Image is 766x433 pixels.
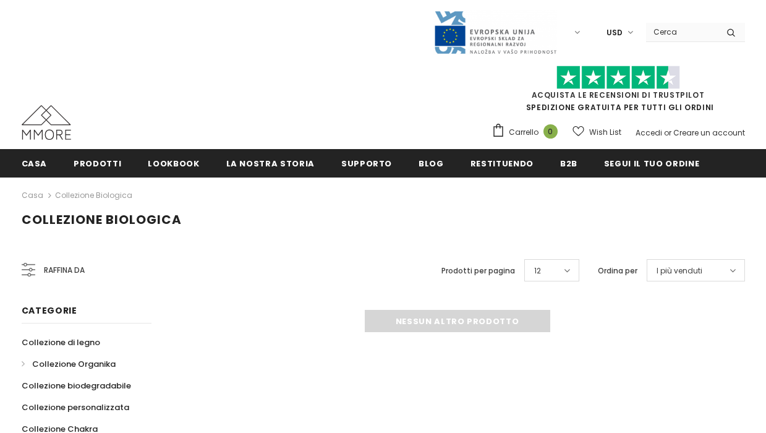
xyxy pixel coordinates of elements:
[22,158,48,169] span: Casa
[606,27,623,39] span: USD
[664,127,671,138] span: or
[22,375,131,397] a: Collezione biodegradabile
[74,149,121,177] a: Prodotti
[598,265,637,277] label: Ordina per
[22,397,129,418] a: Collezione personalizzata
[22,401,129,413] span: Collezione personalizzata
[22,105,71,140] img: Casi MMORE
[673,127,745,138] a: Creare un account
[22,304,77,317] span: Categorie
[148,149,199,177] a: Lookbook
[341,149,392,177] a: supporto
[22,380,131,392] span: Collezione biodegradabile
[560,158,577,169] span: B2B
[419,158,444,169] span: Blog
[534,265,541,277] span: 12
[22,353,116,375] a: Collezione Organika
[74,158,121,169] span: Prodotti
[470,149,534,177] a: Restituendo
[560,149,577,177] a: B2B
[589,126,621,139] span: Wish List
[55,190,132,200] a: Collezione biologica
[226,149,315,177] a: La nostra storia
[226,158,315,169] span: La nostra storia
[148,158,199,169] span: Lookbook
[22,211,182,228] span: Collezione biologica
[22,188,43,203] a: Casa
[341,158,392,169] span: supporto
[470,158,534,169] span: Restituendo
[492,123,564,142] a: Carrello 0
[441,265,515,277] label: Prodotti per pagina
[543,124,558,139] span: 0
[22,337,100,348] span: Collezione di legno
[556,66,680,90] img: Fidati di Pilot Stars
[509,126,538,139] span: Carrello
[657,265,702,277] span: I più venduti
[433,27,557,37] a: Javni Razpis
[604,158,699,169] span: Segui il tuo ordine
[646,23,717,41] input: Search Site
[22,332,100,353] a: Collezione di legno
[572,121,621,143] a: Wish List
[22,149,48,177] a: Casa
[433,10,557,55] img: Javni Razpis
[532,90,705,100] a: Acquista le recensioni di TrustPilot
[604,149,699,177] a: Segui il tuo ordine
[419,149,444,177] a: Blog
[44,264,85,277] span: Raffina da
[492,71,745,113] span: SPEDIZIONE GRATUITA PER TUTTI GLI ORDINI
[32,358,116,370] span: Collezione Organika
[636,127,662,138] a: Accedi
